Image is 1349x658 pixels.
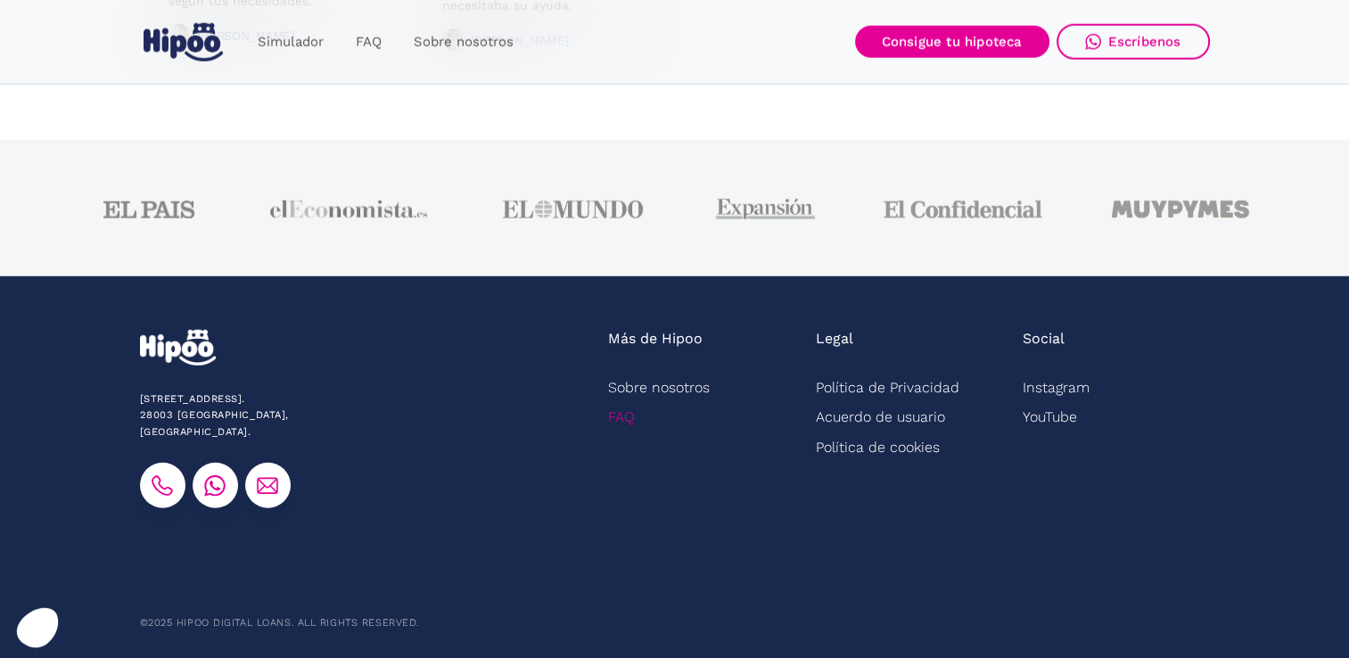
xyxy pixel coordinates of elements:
a: Política de cookies [816,432,940,462]
a: Instagram [1023,373,1090,402]
div: [STREET_ADDRESS]. 28003 [GEOGRAPHIC_DATA], [GEOGRAPHIC_DATA]. [140,391,399,440]
a: FAQ [340,25,398,60]
a: Sobre nosotros [398,25,530,60]
a: Consigue tu hipoteca [855,26,1049,58]
div: Social [1023,330,1065,349]
div: ©2025 Hipoo Digital Loans. All rights reserved. [140,615,419,631]
a: Sobre nosotros [608,373,710,402]
div: Legal [816,330,853,349]
a: Escríbenos [1057,24,1210,60]
a: Política de Privacidad [816,373,959,402]
div: Escríbenos [1108,34,1181,50]
a: YouTube [1023,402,1077,432]
a: Acuerdo de usuario [816,402,945,432]
a: FAQ [608,402,635,432]
a: Simulador [242,25,340,60]
div: Más de Hipoo [608,330,703,349]
a: home [140,16,227,69]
